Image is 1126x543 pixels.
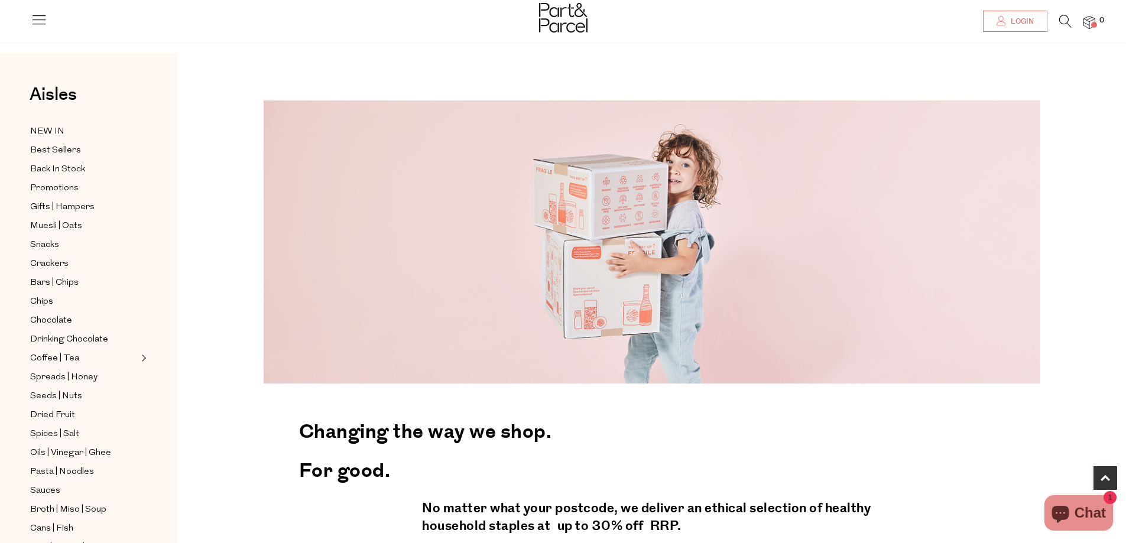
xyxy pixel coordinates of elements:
a: Login [983,11,1047,32]
a: Pasta | Noodles [30,464,138,479]
img: Part&Parcel [539,3,588,32]
span: Drinking Chocolate [30,333,108,347]
span: Chips [30,295,53,309]
a: Broth | Miso | Soup [30,502,138,517]
a: Best Sellers [30,143,138,158]
a: Snacks [30,238,138,252]
span: 0 [1096,15,1107,26]
h2: Changing the way we shop. [299,410,1005,449]
span: Coffee | Tea [30,352,79,366]
a: Spreads | Honey [30,370,138,385]
a: Oils | Vinegar | Ghee [30,446,138,460]
a: Crackers [30,256,138,271]
span: Best Sellers [30,144,81,158]
span: Aisles [30,82,77,108]
a: Muesli | Oats [30,219,138,233]
span: NEW IN [30,125,64,139]
a: Chips [30,294,138,309]
a: NEW IN [30,124,138,139]
span: Spreads | Honey [30,370,98,385]
span: Bars | Chips [30,276,79,290]
span: Sauces [30,484,60,498]
span: Broth | Miso | Soup [30,503,106,517]
span: Back In Stock [30,162,85,177]
span: Crackers [30,257,69,271]
span: Pasta | Noodles [30,465,94,479]
a: Cans | Fish [30,521,138,536]
a: Aisles [30,86,77,115]
span: Login [1008,17,1034,27]
a: Sauces [30,483,138,498]
a: Drinking Chocolate [30,332,138,347]
a: 0 [1083,16,1095,28]
span: Seeds | Nuts [30,389,82,404]
img: 220427_Part_Parcel-0698-1344x490.png [264,100,1040,383]
span: Dried Fruit [30,408,75,422]
a: Dried Fruit [30,408,138,422]
a: Coffee | Tea [30,351,138,366]
inbox-online-store-chat: Shopify online store chat [1041,495,1117,534]
a: Bars | Chips [30,275,138,290]
span: Oils | Vinegar | Ghee [30,446,111,460]
a: Promotions [30,181,138,196]
span: Promotions [30,181,79,196]
span: Spices | Salt [30,427,79,441]
a: Gifts | Hampers [30,200,138,214]
span: Muesli | Oats [30,219,82,233]
span: Gifts | Hampers [30,200,95,214]
h2: For good. [299,449,1005,488]
a: Chocolate [30,313,138,328]
span: Snacks [30,238,59,252]
a: Seeds | Nuts [30,389,138,404]
a: Spices | Salt [30,427,138,441]
button: Expand/Collapse Coffee | Tea [138,351,147,365]
span: Chocolate [30,314,72,328]
span: Cans | Fish [30,522,73,536]
a: Back In Stock [30,162,138,177]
